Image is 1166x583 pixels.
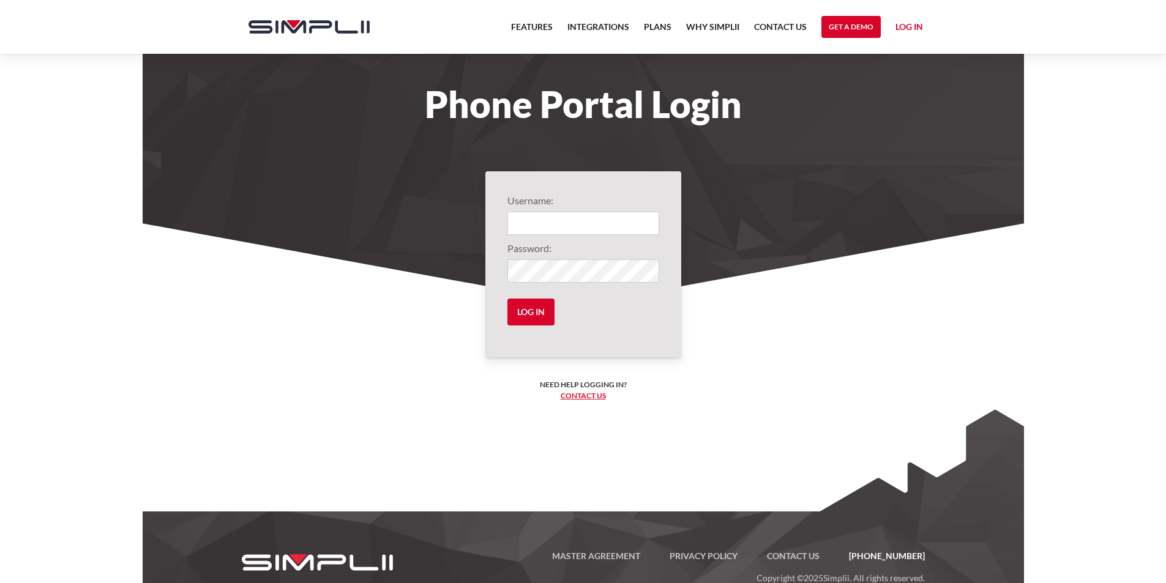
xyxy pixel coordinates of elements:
[655,549,752,563] a: Privacy Policy
[507,241,659,256] label: Password:
[507,299,555,325] input: Log in
[236,91,930,117] h1: Phone Portal Login
[834,549,925,563] a: [PHONE_NUMBER]
[804,573,823,583] span: 2025
[511,20,553,42] a: Features
[561,391,606,400] a: Contact us
[537,549,655,563] a: Master Agreement
[644,20,671,42] a: Plans
[821,16,881,38] a: Get a Demo
[895,20,923,38] a: Log in
[686,20,739,42] a: Why Simplii
[507,193,659,208] label: Username:
[507,193,659,335] form: Login
[752,549,834,563] a: Contact US
[567,20,629,42] a: Integrations
[540,379,627,401] h6: Need help logging in? ‍
[249,20,370,34] img: Simplii
[754,20,807,42] a: Contact US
